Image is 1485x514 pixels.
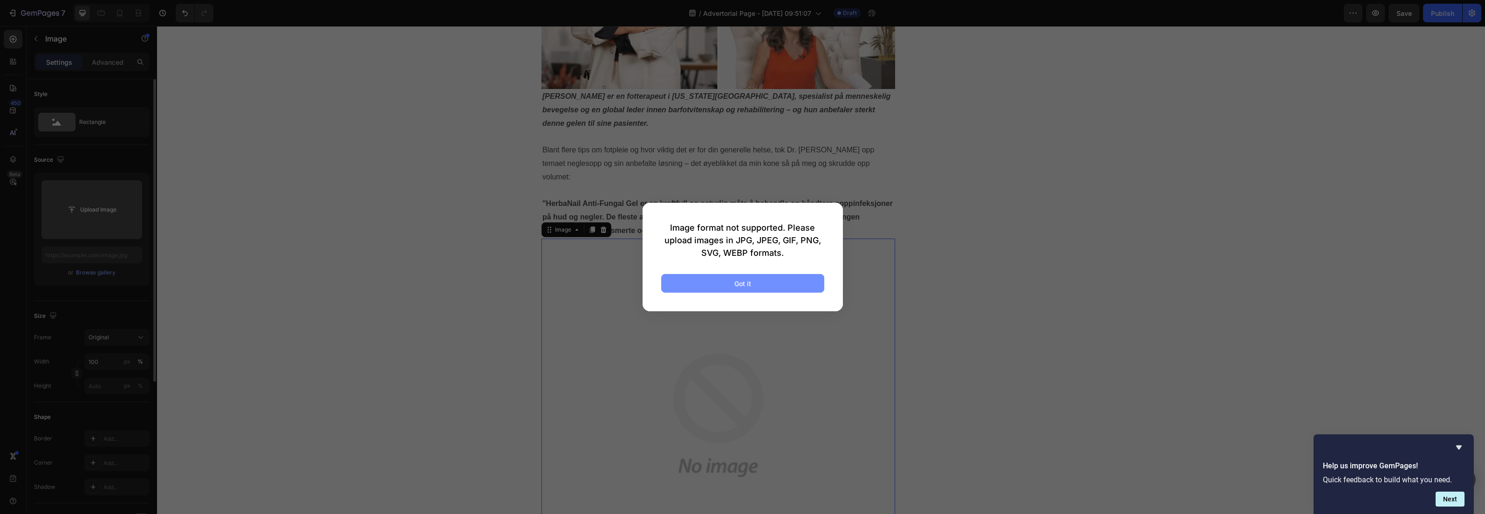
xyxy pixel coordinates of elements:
[385,173,736,208] strong: "HerbaNail Anti-Fungal Gel er en kraftfull og naturlig måte å behandle og håndtere soppinfeksjone...
[1453,442,1464,453] button: Hide survey
[385,117,737,158] p: Blant flere tips om fotpleie og hvor viktig det er for din generelle helse, tok Dr. [PERSON_NAME]...
[661,274,824,293] button: Got it
[384,63,738,212] div: Rich Text Editor. Editing area: main
[734,279,751,288] div: Got it
[1323,475,1464,484] p: Quick feedback to build what you need.
[1436,492,1464,507] button: Next question
[1323,442,1464,507] div: Help us improve GemPages!
[1323,460,1464,472] h2: Help us improve GemPages!
[396,199,416,208] div: Image
[385,66,733,101] strong: [PERSON_NAME] er en fotterapeut i [US_STATE][GEOGRAPHIC_DATA], spesialist på menneskelig bevegels...
[661,221,824,259] div: Image format not supported. Please upload images in JPG, JPEG, GIF, PNG, SVG, WEBP formats.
